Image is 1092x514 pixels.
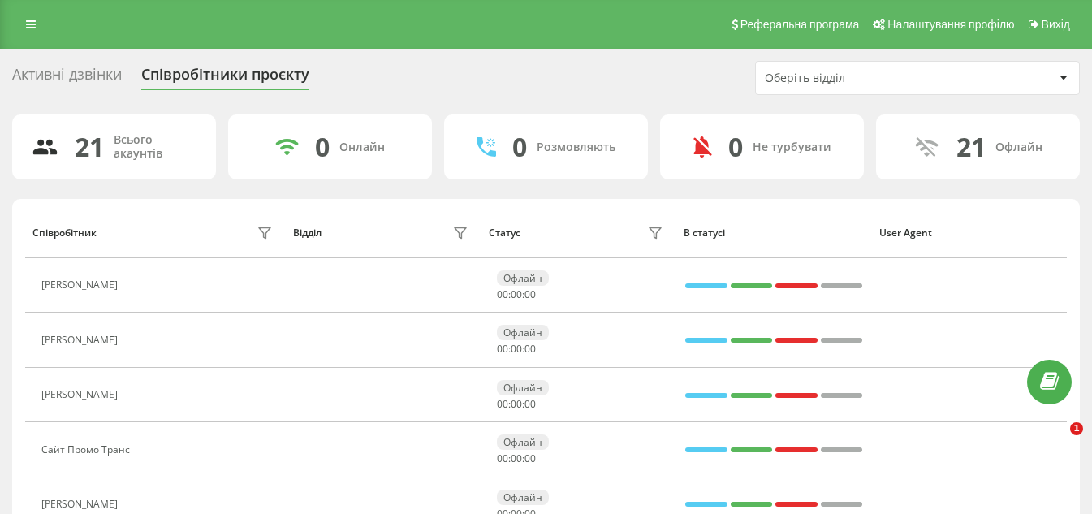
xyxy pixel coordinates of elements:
div: Офлайн [497,380,549,395]
span: Вихід [1042,18,1070,31]
div: Співробітник [32,227,97,239]
span: 00 [524,342,536,356]
div: Сайт Промо Транс [41,444,134,456]
div: Онлайн [339,140,385,154]
div: : : [497,453,536,464]
span: 00 [524,397,536,411]
span: 00 [511,397,522,411]
div: Не турбувати [753,140,831,154]
span: 00 [511,287,522,301]
div: 21 [956,132,986,162]
span: 00 [497,451,508,465]
div: Оберіть відділ [765,71,959,85]
span: 00 [524,451,536,465]
div: 0 [728,132,743,162]
div: [PERSON_NAME] [41,279,122,291]
div: Офлайн [497,434,549,450]
div: Статус [489,227,520,239]
div: Офлайн [497,490,549,505]
div: User Agent [879,227,1060,239]
div: Активні дзвінки [12,66,122,91]
div: 0 [512,132,527,162]
div: В статусі [684,227,864,239]
div: Відділ [293,227,322,239]
div: Співробітники проєкту [141,66,309,91]
div: : : [497,399,536,410]
div: Офлайн [497,270,549,286]
div: Розмовляють [537,140,615,154]
div: [PERSON_NAME] [41,389,122,400]
span: 00 [497,287,508,301]
span: 1 [1070,422,1083,435]
div: 21 [75,132,104,162]
span: 00 [524,287,536,301]
div: [PERSON_NAME] [41,335,122,346]
div: 0 [315,132,330,162]
iframe: Intercom live chat [1037,422,1076,461]
div: Офлайн [995,140,1042,154]
div: : : [497,289,536,300]
span: Реферальна програма [740,18,860,31]
span: 00 [511,451,522,465]
div: : : [497,343,536,355]
span: Налаштування профілю [887,18,1014,31]
span: 00 [497,342,508,356]
div: Офлайн [497,325,549,340]
div: Всього акаунтів [114,133,196,161]
span: 00 [511,342,522,356]
div: [PERSON_NAME] [41,499,122,510]
span: 00 [497,397,508,411]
